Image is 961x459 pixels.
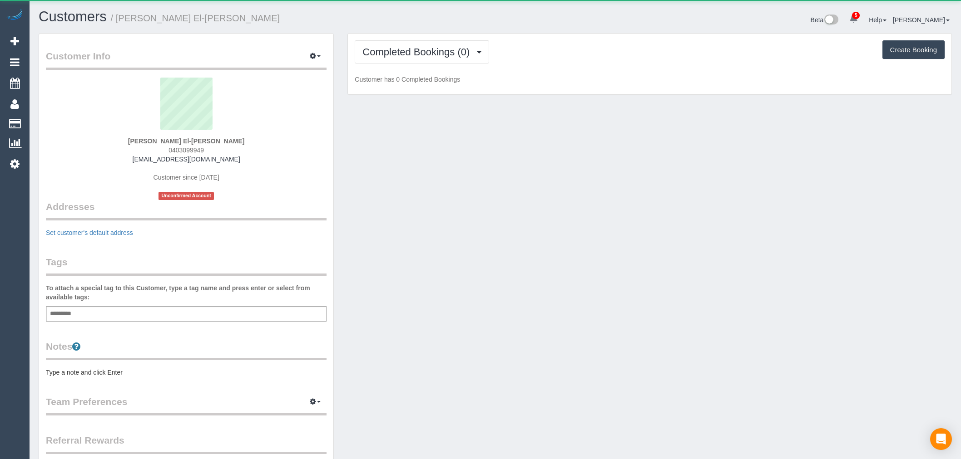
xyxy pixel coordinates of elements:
legend: Tags [46,255,327,276]
legend: Notes [46,340,327,360]
span: 0403099949 [168,146,204,154]
label: To attach a special tag to this Customer, type a tag name and press enter or select from availabl... [46,283,327,302]
a: Set customer's default address [46,229,133,236]
a: 5 [845,9,862,29]
small: / [PERSON_NAME] El-[PERSON_NAME] [111,13,280,23]
span: Customer since [DATE] [154,174,219,181]
span: Unconfirmed Account [159,192,214,200]
strong: [PERSON_NAME] El-[PERSON_NAME] [128,137,245,145]
a: [PERSON_NAME] [893,16,950,24]
legend: Team Preferences [46,395,327,415]
a: Help [869,16,887,24]
span: Completed Bookings (0) [362,46,474,58]
button: Create Booking [882,40,945,59]
pre: Type a note and click Enter [46,368,327,377]
p: Customer has 0 Completed Bookings [355,75,945,84]
a: Beta [811,16,839,24]
legend: Customer Info [46,49,327,70]
img: Automaid Logo [5,9,24,22]
span: 5 [852,12,860,19]
a: Customers [39,9,107,24]
a: [EMAIL_ADDRESS][DOMAIN_NAME] [133,156,240,163]
div: Open Intercom Messenger [930,428,952,450]
img: New interface [823,15,838,26]
button: Completed Bookings (0) [355,40,489,63]
legend: Referral Rewards [46,434,327,454]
